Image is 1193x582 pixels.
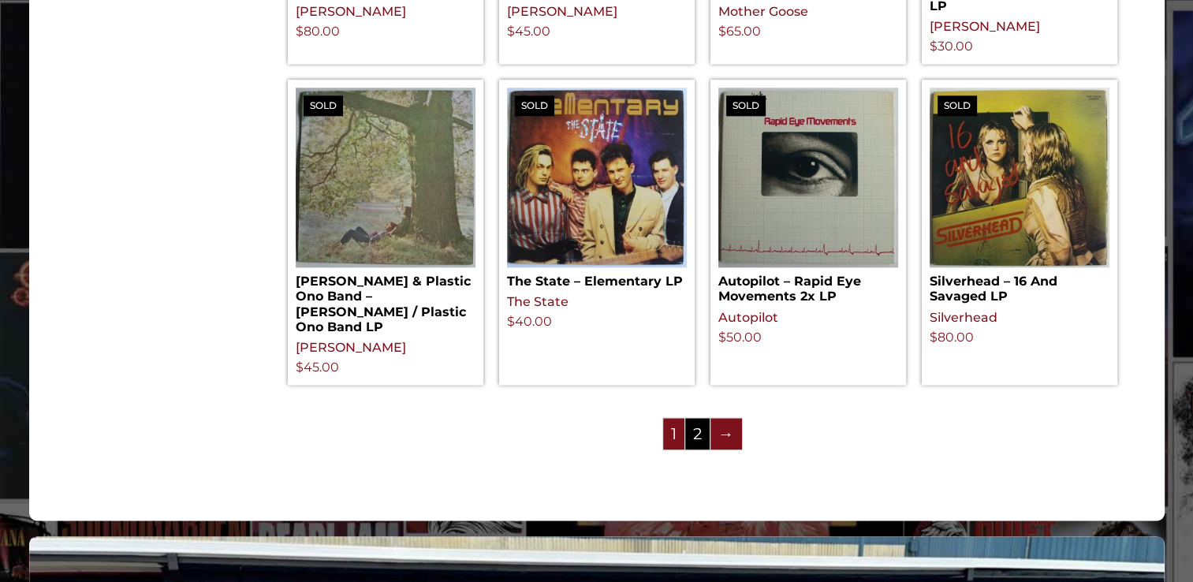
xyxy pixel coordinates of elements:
a: [PERSON_NAME] [296,340,406,355]
bdi: 80.00 [296,24,340,39]
span: Sold [938,95,977,116]
span: $ [507,314,515,329]
span: $ [930,330,938,345]
span: $ [296,360,304,375]
img: The State – Elementary LP [507,88,687,267]
a: Autopilot [718,310,778,325]
span: $ [718,24,726,39]
bdi: 30.00 [930,39,973,54]
a: SoldThe State – Elementary LP [507,88,687,289]
h2: Silverhead – 16 And Savaged LP [930,267,1109,304]
a: → [710,418,742,450]
span: $ [296,24,304,39]
span: Page 1 [663,418,684,450]
span: $ [930,39,938,54]
a: Mother Goose [718,4,808,19]
span: Sold [304,95,343,116]
a: [PERSON_NAME] [296,4,406,19]
a: Page 2 [685,418,710,450]
bdi: 40.00 [507,314,552,329]
span: $ [507,24,515,39]
h2: Autopilot – Rapid Eye Movements 2x LP [718,267,898,304]
bdi: 45.00 [296,360,339,375]
a: The State [507,294,569,309]
img: Autopilot – Rapid Eye Movements 2x LP [718,88,898,267]
a: [PERSON_NAME] [930,19,1040,34]
bdi: 80.00 [930,330,974,345]
span: Sold [515,95,554,116]
a: SoldAutopilot – Rapid Eye Movements 2x LP [718,88,898,304]
h2: The State – Elementary LP [507,267,687,289]
h2: [PERSON_NAME] & Plastic Ono Band – [PERSON_NAME] / Plastic Ono Band LP [296,267,475,334]
span: $ [718,330,726,345]
a: Sold[PERSON_NAME] & Plastic Ono Band – [PERSON_NAME] / Plastic Ono Band LP [296,88,475,334]
nav: Product Pagination [288,416,1117,457]
bdi: 65.00 [718,24,761,39]
span: Sold [726,95,766,116]
bdi: 50.00 [718,330,762,345]
bdi: 45.00 [507,24,550,39]
img: Silverhead – 16 And Savaged LP [930,88,1109,267]
img: John Lennon & Plastic Ono Band – John Lennon / Plastic Ono Band LP [296,88,475,267]
a: Silverhead [930,310,997,325]
a: SoldSilverhead – 16 And Savaged LP [930,88,1109,304]
a: [PERSON_NAME] [507,4,617,19]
